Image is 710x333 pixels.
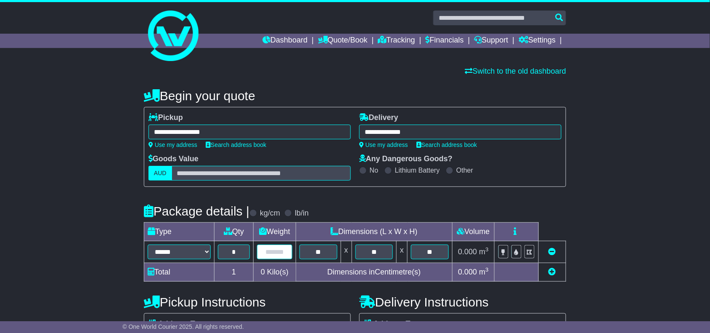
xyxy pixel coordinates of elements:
[215,223,254,241] td: Qty
[144,295,351,309] h4: Pickup Instructions
[359,155,453,164] label: Any Dangerous Goods?
[364,320,423,329] label: Address Type
[148,320,208,329] label: Address Type
[397,241,408,263] td: x
[144,89,566,103] h4: Begin your quote
[296,263,452,282] td: Dimensions in Centimetre(s)
[548,248,556,256] a: Remove this item
[148,113,183,123] label: Pickup
[262,34,307,48] a: Dashboard
[148,155,199,164] label: Goods Value
[148,141,197,148] a: Use my address
[458,248,477,256] span: 0.000
[474,34,509,48] a: Support
[519,34,556,48] a: Settings
[458,268,477,276] span: 0.000
[548,268,556,276] a: Add new item
[359,113,398,123] label: Delivery
[215,263,254,282] td: 1
[122,323,244,330] span: © One World Courier 2025. All rights reserved.
[378,34,415,48] a: Tracking
[260,209,280,218] label: kg/cm
[370,166,378,174] label: No
[416,141,477,148] a: Search address book
[359,141,408,148] a: Use my address
[148,166,172,181] label: AUD
[295,209,309,218] label: lb/in
[254,263,296,282] td: Kilo(s)
[395,166,440,174] label: Lithium Battery
[254,223,296,241] td: Weight
[144,263,215,282] td: Total
[144,223,215,241] td: Type
[456,166,473,174] label: Other
[318,34,368,48] a: Quote/Book
[341,241,352,263] td: x
[465,67,566,75] a: Switch to the old dashboard
[479,268,489,276] span: m
[485,246,489,253] sup: 3
[296,223,452,241] td: Dimensions (L x W x H)
[479,248,489,256] span: m
[144,204,249,218] h4: Package details |
[261,268,265,276] span: 0
[452,223,494,241] td: Volume
[206,141,266,148] a: Search address book
[359,295,566,309] h4: Delivery Instructions
[426,34,464,48] a: Financials
[485,266,489,273] sup: 3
